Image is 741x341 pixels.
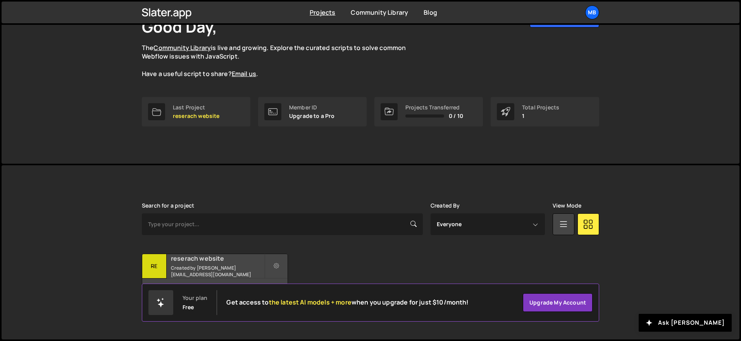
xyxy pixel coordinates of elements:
[142,97,250,126] a: Last Project reserach website
[232,69,256,78] a: Email us
[522,104,559,111] div: Total Projects
[142,43,421,78] p: The is live and growing. Explore the curated scripts to solve common Webflow issues with JavaScri...
[424,8,437,17] a: Blog
[142,213,423,235] input: Type your project...
[173,113,220,119] p: reserach website
[171,254,264,263] h2: reserach website
[523,293,593,312] a: Upgrade my account
[173,104,220,111] div: Last Project
[639,314,732,332] button: Ask [PERSON_NAME]
[289,104,335,111] div: Member ID
[142,16,217,37] h1: Good Day,
[585,5,599,19] a: MB
[405,104,463,111] div: Projects Transferred
[226,299,469,306] h2: Get access to when you upgrade for just $10/month!
[183,295,207,301] div: Your plan
[142,254,288,302] a: re reserach website Created by [PERSON_NAME][EMAIL_ADDRESS][DOMAIN_NAME] 5 pages, last updated by...
[289,113,335,119] p: Upgrade to a Pro
[431,203,460,209] label: Created By
[522,113,559,119] p: 1
[449,113,463,119] span: 0 / 10
[171,265,264,278] small: Created by [PERSON_NAME][EMAIL_ADDRESS][DOMAIN_NAME]
[142,254,167,279] div: re
[142,279,288,302] div: 5 pages, last updated by [DATE]
[183,304,194,310] div: Free
[142,203,194,209] label: Search for a project
[269,298,352,306] span: the latest AI models + more
[553,203,581,209] label: View Mode
[153,43,211,52] a: Community Library
[351,8,408,17] a: Community Library
[310,8,335,17] a: Projects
